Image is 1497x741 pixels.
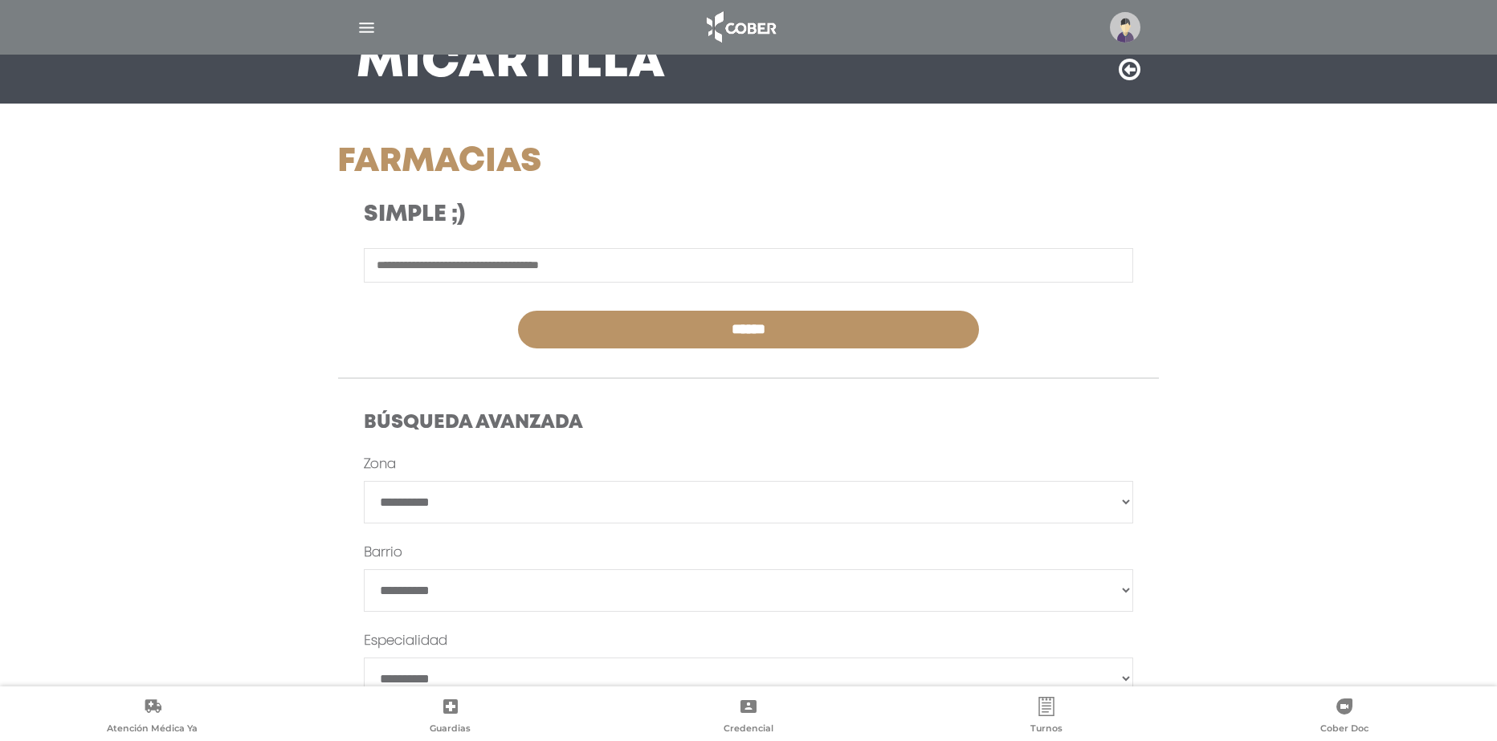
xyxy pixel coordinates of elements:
[364,455,396,474] label: Zona
[599,697,897,738] a: Credencial
[357,18,377,38] img: Cober_menu-lines-white.svg
[1110,12,1140,43] img: profile-placeholder.svg
[337,142,878,182] h1: Farmacias
[698,8,782,47] img: logo_cober_home-white.png
[724,723,773,737] span: Credencial
[301,697,599,738] a: Guardias
[898,697,1196,738] a: Turnos
[364,632,447,651] label: Especialidad
[3,697,301,738] a: Atención Médica Ya
[364,202,851,229] h3: Simple ;)
[357,43,666,84] h3: Mi Cartilla
[364,544,402,563] label: Barrio
[107,723,198,737] span: Atención Médica Ya
[1196,697,1494,738] a: Cober Doc
[1320,723,1369,737] span: Cober Doc
[430,723,471,737] span: Guardias
[364,412,1133,435] h4: Búsqueda Avanzada
[1030,723,1063,737] span: Turnos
